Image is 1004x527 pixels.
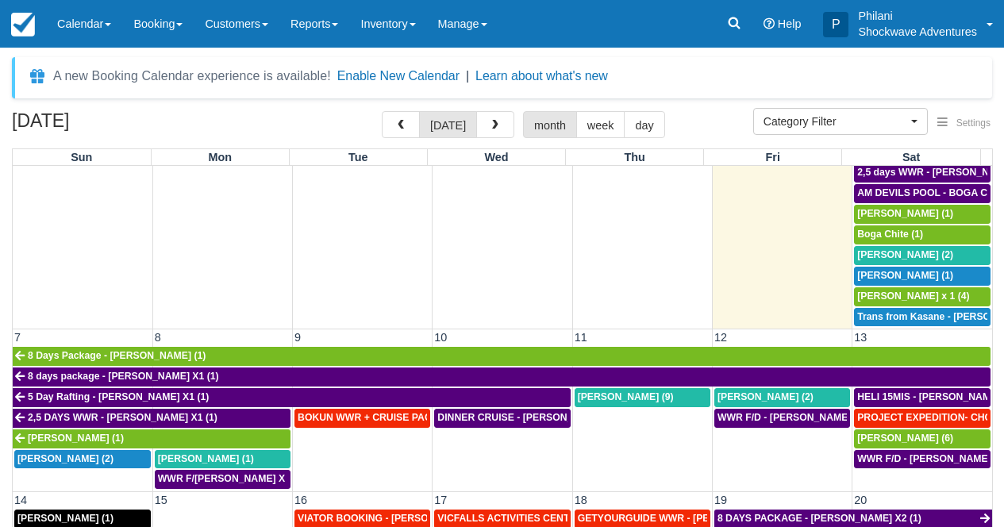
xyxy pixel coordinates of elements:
span: [PERSON_NAME] (2) [717,391,814,402]
button: [DATE] [419,111,477,138]
span: Sat [902,151,920,163]
span: 8 DAYS PACKAGE - [PERSON_NAME] X2 (1) [717,513,921,524]
span: 8 Days Package - [PERSON_NAME] (1) [28,350,206,361]
a: [PERSON_NAME] (2) [714,388,850,407]
a: [PERSON_NAME] (2) [854,246,991,265]
a: HELI 15MIS - [PERSON_NAME] (2) [854,388,991,407]
span: [PERSON_NAME] (1) [17,513,113,524]
p: Philani [858,8,977,24]
span: 12 [713,331,729,344]
span: [PERSON_NAME] (2) [17,453,113,464]
span: BOKUN WWR + CRUISE PACKAGE - [PERSON_NAME] South X 2 (2) [298,412,612,423]
span: Mon [208,151,232,163]
span: 16 [293,494,309,506]
button: Enable New Calendar [337,68,460,84]
span: Tue [348,151,368,163]
span: 5 Day Rafting - [PERSON_NAME] X1 (1) [28,391,209,402]
a: [PERSON_NAME] (1) [854,267,991,286]
a: 8 days package - [PERSON_NAME] X1 (1) [13,367,991,387]
button: month [523,111,577,138]
span: 13 [852,331,868,344]
a: 2,5 DAYS WWR - [PERSON_NAME] X1 (1) [13,409,290,428]
span: [PERSON_NAME] (6) [857,433,953,444]
a: 2,5 days WWR - [PERSON_NAME] X2 (2) [854,163,991,183]
span: [PERSON_NAME] (1) [158,453,254,464]
a: [PERSON_NAME] (6) [854,429,991,448]
a: BOKUN WWR + CRUISE PACKAGE - [PERSON_NAME] South X 2 (2) [294,409,430,428]
span: Sun [71,151,92,163]
i: Help [764,18,775,29]
span: [PERSON_NAME] (1) [857,208,953,219]
span: 8 days package - [PERSON_NAME] X1 (1) [28,371,219,382]
span: 17 [433,494,448,506]
span: 14 [13,494,29,506]
span: DINNER CRUISE - [PERSON_NAME] X 1 (1) [437,412,636,423]
span: VICFALLS ACTIVITIES CENTER - HELICOPTER -[PERSON_NAME] X 4 (4) [437,513,773,524]
div: A new Booking Calendar experience is available! [53,67,331,86]
span: 11 [573,331,589,344]
a: WWR F/D - [PERSON_NAME] X2 (2) [854,450,991,469]
button: day [624,111,664,138]
a: PROJECT EXPEDITION- CHOBE SAFARI - [GEOGRAPHIC_DATA][PERSON_NAME] 2 (2) [854,409,991,428]
a: 8 Days Package - [PERSON_NAME] (1) [13,347,991,366]
a: [PERSON_NAME] (1) [155,450,290,469]
span: | [466,69,469,83]
span: 7 [13,331,22,344]
a: WWR F/D - [PERSON_NAME] X 2 (2) [714,409,850,428]
span: Fri [766,151,780,163]
span: Thu [624,151,644,163]
span: 8 [153,331,163,344]
span: [PERSON_NAME] x 1 (4) [857,290,969,302]
span: [PERSON_NAME] (9) [578,391,674,402]
span: WWR F/D - [PERSON_NAME] X 2 (2) [717,412,883,423]
span: 10 [433,331,448,344]
a: WWR F/[PERSON_NAME] X 1 (2) [155,470,290,489]
p: Shockwave Adventures [858,24,977,40]
a: Boga Chite (1) [854,225,991,244]
a: 5 Day Rafting - [PERSON_NAME] X1 (1) [13,388,571,407]
a: AM DEVILS POOL - BOGA CHITE X 1 (1) [854,184,991,203]
span: Category Filter [764,113,907,129]
a: [PERSON_NAME] (9) [575,388,710,407]
span: 19 [713,494,729,506]
div: P [823,12,848,37]
span: VIATOR BOOKING - [PERSON_NAME] X 4 (4) [298,513,505,524]
a: [PERSON_NAME] (1) [854,205,991,224]
span: 20 [852,494,868,506]
a: [PERSON_NAME] (1) [13,429,290,448]
img: checkfront-main-nav-mini-logo.png [11,13,35,37]
span: [PERSON_NAME] (2) [857,249,953,260]
span: Settings [956,117,991,129]
span: GETYOURGUIDE WWR - [PERSON_NAME] X 9 (9) [578,513,806,524]
span: 18 [573,494,589,506]
span: Help [778,17,802,30]
button: week [576,111,625,138]
span: [PERSON_NAME] (1) [28,433,124,444]
span: Wed [484,151,508,163]
a: Trans from Kasane - [PERSON_NAME] X4 (4) [854,308,991,327]
h2: [DATE] [12,111,213,140]
a: Learn about what's new [475,69,608,83]
span: 9 [293,331,302,344]
span: 15 [153,494,169,506]
span: Boga Chite (1) [857,229,923,240]
span: WWR F/[PERSON_NAME] X 1 (2) [158,473,308,484]
button: Category Filter [753,108,928,135]
a: [PERSON_NAME] (2) [14,450,151,469]
span: 2,5 DAYS WWR - [PERSON_NAME] X1 (1) [28,412,217,423]
button: Settings [928,112,1000,135]
a: DINNER CRUISE - [PERSON_NAME] X 1 (1) [434,409,570,428]
span: [PERSON_NAME] (1) [857,270,953,281]
a: [PERSON_NAME] x 1 (4) [854,287,991,306]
